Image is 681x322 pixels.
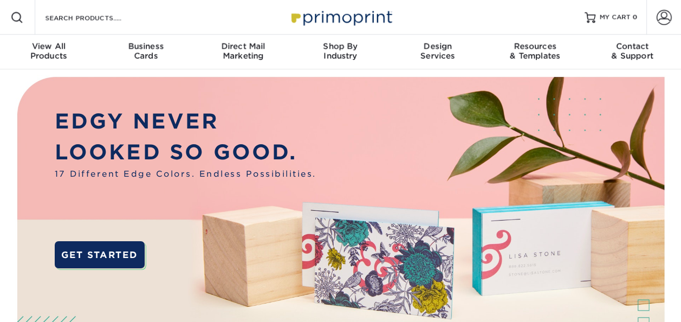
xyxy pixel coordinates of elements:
img: Primoprint [287,5,395,29]
div: & Support [583,41,681,61]
div: Industry [292,41,390,61]
span: Shop By [292,41,390,51]
div: Cards [98,41,195,61]
span: Resources [487,41,584,51]
div: Services [389,41,487,61]
a: Direct MailMarketing [194,35,292,69]
span: Contact [583,41,681,51]
div: Marketing [194,41,292,61]
span: Design [389,41,487,51]
input: SEARCH PRODUCTS..... [44,11,150,24]
span: MY CART [600,13,631,22]
a: DesignServices [389,35,487,69]
a: Resources& Templates [487,35,584,69]
p: EDGY NEVER [55,106,316,137]
a: GET STARTED [55,241,145,268]
span: 0 [633,14,638,21]
a: Shop ByIndustry [292,35,390,69]
a: BusinessCards [98,35,195,69]
span: Business [98,41,195,51]
span: 17 Different Edge Colors. Endless Possibilities. [55,168,316,181]
div: & Templates [487,41,584,61]
p: LOOKED SO GOOD. [55,137,316,168]
a: Contact& Support [583,35,681,69]
span: Direct Mail [194,41,292,51]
